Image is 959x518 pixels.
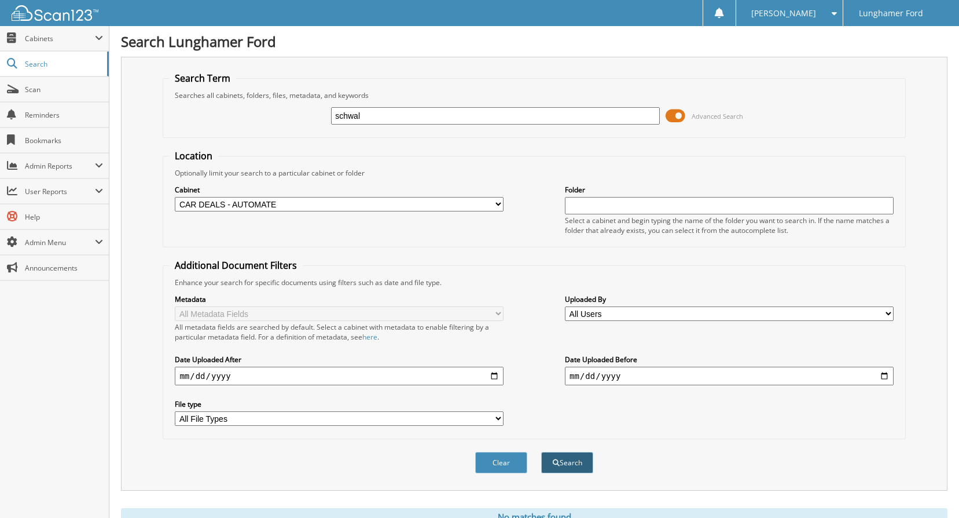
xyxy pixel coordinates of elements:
[565,355,894,364] label: Date Uploaded Before
[475,452,527,473] button: Clear
[565,367,894,385] input: end
[25,238,95,247] span: Admin Menu
[25,187,95,196] span: User Reports
[175,355,504,364] label: Date Uploaded After
[25,136,103,145] span: Bookmarks
[25,59,101,69] span: Search
[692,112,743,121] span: Advanced Search
[169,259,303,272] legend: Additional Document Filters
[175,294,504,304] label: Metadata
[751,10,816,17] span: [PERSON_NAME]
[169,90,899,100] div: Searches all cabinets, folders, files, metadata, and keywords
[121,32,947,51] h1: Search Lunghamer Ford
[25,212,103,222] span: Help
[901,462,959,518] iframe: Chat Widget
[565,216,894,235] div: Select a cabinet and begin typing the name of the folder you want to search in. If the name match...
[25,85,103,94] span: Scan
[565,185,894,195] label: Folder
[169,168,899,178] div: Optionally limit your search to a particular cabinet or folder
[25,161,95,171] span: Admin Reports
[565,294,894,304] label: Uploaded By
[541,452,593,473] button: Search
[169,278,899,287] div: Enhance your search for specific documents using filters such as date and file type.
[175,399,504,409] label: File type
[169,72,236,85] legend: Search Term
[175,322,504,342] div: All metadata fields are searched by default. Select a cabinet with metadata to enable filtering b...
[12,5,98,21] img: scan123-logo-white.svg
[175,367,504,385] input: start
[25,110,103,120] span: Reminders
[362,332,377,342] a: here
[169,149,218,162] legend: Location
[859,10,923,17] span: Lunghamer Ford
[25,34,95,43] span: Cabinets
[25,263,103,273] span: Announcements
[175,185,504,195] label: Cabinet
